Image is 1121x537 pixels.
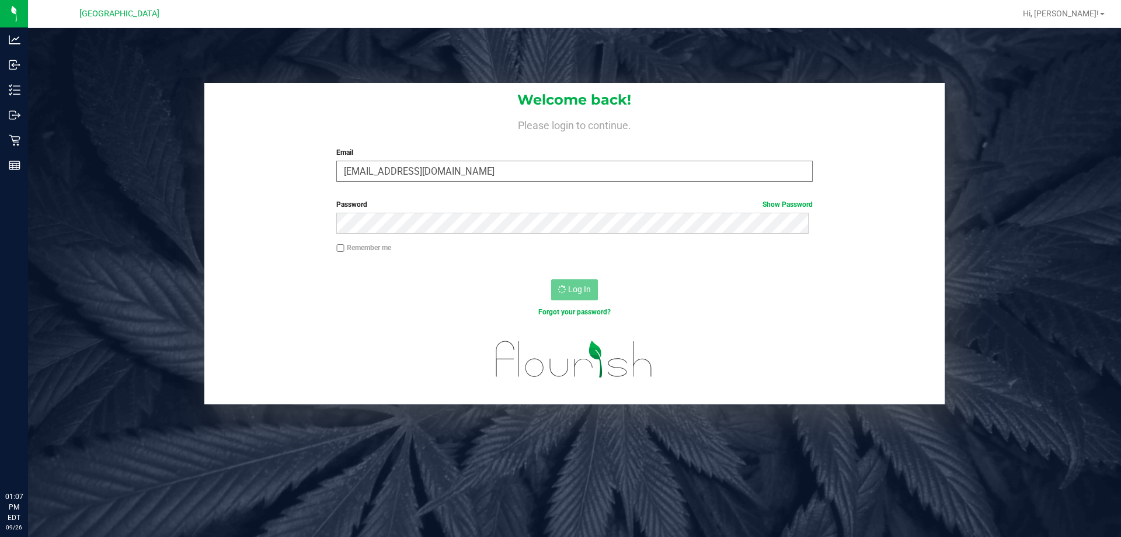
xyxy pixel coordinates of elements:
[79,9,159,19] span: [GEOGRAPHIC_DATA]
[1023,9,1099,18] span: Hi, [PERSON_NAME]!
[9,134,20,146] inline-svg: Retail
[551,279,598,300] button: Log In
[763,200,813,209] a: Show Password
[336,147,812,158] label: Email
[204,92,945,108] h1: Welcome back!
[482,330,667,389] img: flourish_logo.svg
[9,59,20,71] inline-svg: Inbound
[336,200,367,209] span: Password
[204,117,945,131] h4: Please login to continue.
[336,244,344,252] input: Remember me
[9,109,20,121] inline-svg: Outbound
[9,34,20,46] inline-svg: Analytics
[5,491,23,523] p: 01:07 PM EDT
[336,242,391,253] label: Remember me
[5,523,23,532] p: 09/26
[9,160,20,171] inline-svg: Reports
[9,84,20,96] inline-svg: Inventory
[538,308,611,316] a: Forgot your password?
[568,285,591,294] span: Log In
